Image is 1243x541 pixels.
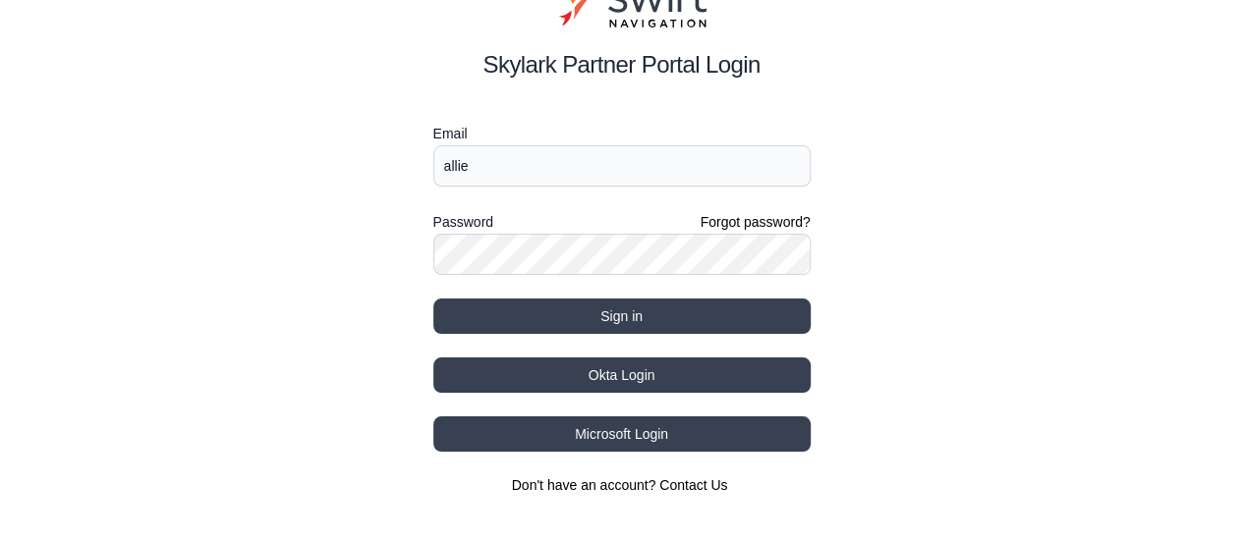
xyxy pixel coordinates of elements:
[659,477,727,493] a: Contact Us
[433,210,493,234] label: Password
[433,475,811,495] section: Don't have an account?
[433,357,811,393] button: Okta Login
[433,47,811,82] h2: Skylark Partner Portal Login
[433,122,811,145] label: Email
[433,298,811,334] button: Sign in
[433,416,811,452] button: Microsoft Login
[700,212,810,232] a: Forgot password?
